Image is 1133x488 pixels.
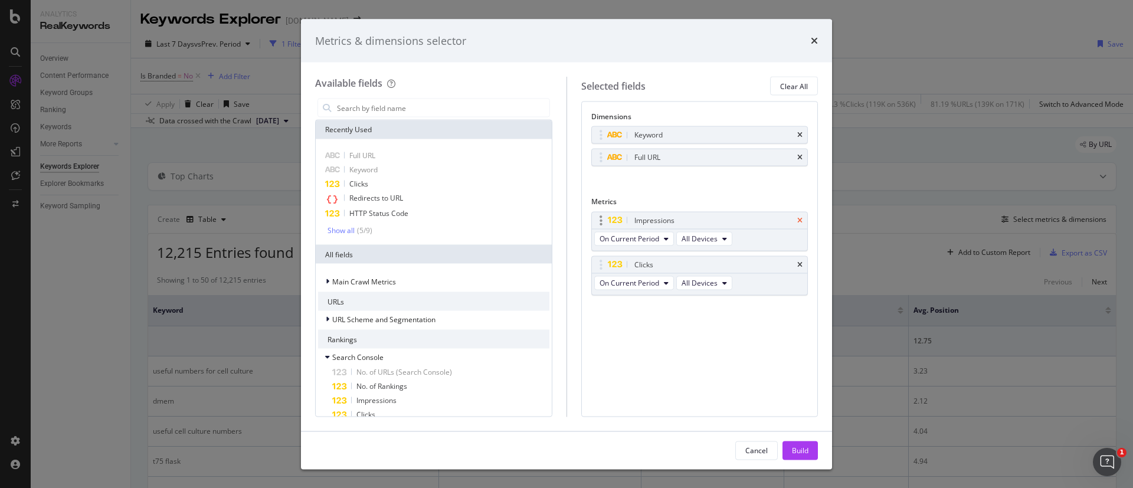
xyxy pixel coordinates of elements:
span: URL Scheme and Segmentation [332,314,435,324]
div: Metrics [591,196,808,211]
div: Show all [328,226,355,234]
div: Full URL [634,152,660,163]
span: HTTP Status Code [349,208,408,218]
div: Keywordtimes [591,126,808,144]
div: Available fields [315,77,382,90]
div: times [811,33,818,48]
div: times [797,217,803,224]
button: Cancel [735,441,778,460]
div: modal [301,19,832,469]
div: Full URLtimes [591,149,808,166]
span: Clicks [356,410,375,420]
input: Search by field name [336,99,549,117]
span: All Devices [682,234,718,244]
span: Full URL [349,150,375,161]
span: Redirects to URL [349,193,403,203]
div: times [797,154,803,161]
span: On Current Period [600,278,659,288]
div: Build [792,445,808,455]
span: Impressions [356,395,397,405]
div: ClickstimesOn Current PeriodAll Devices [591,256,808,295]
span: Search Console [332,352,384,362]
button: Build [782,441,818,460]
span: On Current Period [600,234,659,244]
div: Clear All [780,81,808,91]
div: times [797,261,803,268]
span: No. of URLs (Search Console) [356,367,452,377]
div: All fields [316,245,552,264]
div: Recently Used [316,120,552,139]
button: All Devices [676,231,732,245]
div: Metrics & dimensions selector [315,33,466,48]
span: Clicks [349,179,368,189]
div: ImpressionstimesOn Current PeriodAll Devices [591,211,808,251]
span: All Devices [682,278,718,288]
div: URLs [318,292,549,311]
div: Keyword [634,129,663,141]
span: Keyword [349,165,378,175]
div: times [797,132,803,139]
span: 1 [1117,448,1127,457]
button: All Devices [676,276,732,290]
button: Clear All [770,77,818,96]
button: On Current Period [594,276,674,290]
span: Main Crawl Metrics [332,276,396,286]
span: No. of Rankings [356,381,407,391]
div: Clicks [634,258,653,270]
div: Selected fields [581,79,646,93]
div: ( 5 / 9 ) [355,225,372,235]
div: Dimensions [591,112,808,126]
button: On Current Period [594,231,674,245]
div: Rankings [318,330,549,349]
div: Cancel [745,445,768,455]
iframe: Intercom live chat [1093,448,1121,476]
div: Impressions [634,214,674,226]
